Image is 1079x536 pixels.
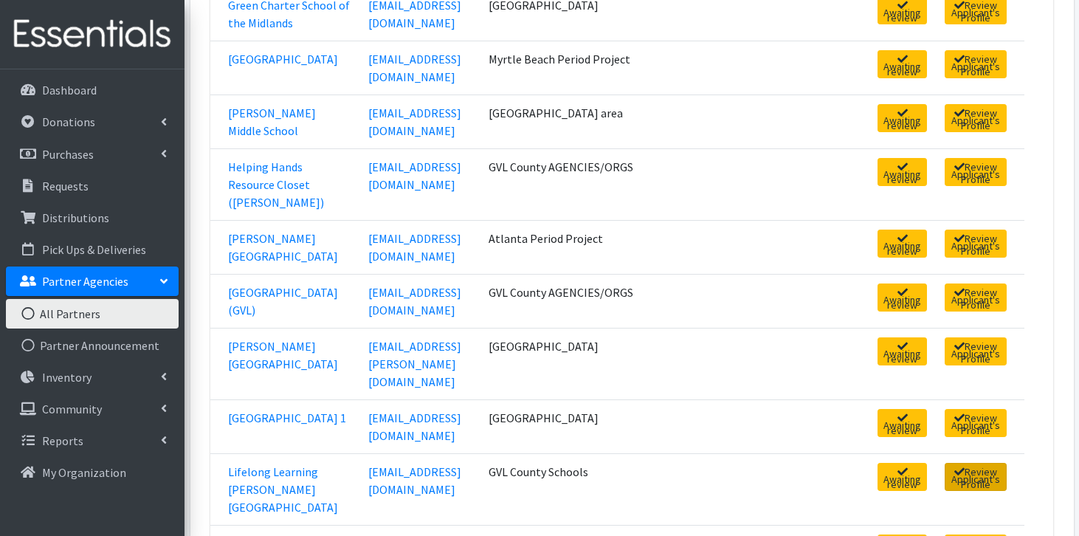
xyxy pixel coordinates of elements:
[228,464,338,515] a: Lifelong Learning [PERSON_NAME][GEOGRAPHIC_DATA]
[945,104,1007,132] a: Review Applicant's Profile
[42,179,89,193] p: Requests
[368,52,461,84] a: [EMAIL_ADDRESS][DOMAIN_NAME]
[6,10,179,59] img: HumanEssentials
[228,159,324,210] a: Helping Hands Resource Closet ([PERSON_NAME])
[6,331,179,360] a: Partner Announcement
[6,107,179,137] a: Donations
[480,41,817,95] td: Myrtle Beach Period Project
[368,464,461,497] a: [EMAIL_ADDRESS][DOMAIN_NAME]
[945,158,1007,186] a: Review Applicant's Profile
[42,114,95,129] p: Donations
[6,458,179,487] a: My Organization
[878,463,927,491] a: Awaiting review
[42,83,97,97] p: Dashboard
[6,203,179,233] a: Distributions
[480,453,817,525] td: GVL County Schools
[6,171,179,201] a: Requests
[42,433,83,448] p: Reports
[42,274,128,289] p: Partner Agencies
[945,463,1007,491] a: Review Applicant's Profile
[878,50,927,78] a: Awaiting review
[878,104,927,132] a: Awaiting review
[878,230,927,258] a: Awaiting review
[368,410,461,443] a: [EMAIL_ADDRESS][DOMAIN_NAME]
[480,399,817,453] td: [GEOGRAPHIC_DATA]
[945,50,1007,78] a: Review Applicant's Profile
[6,140,179,169] a: Purchases
[480,328,817,399] td: [GEOGRAPHIC_DATA]
[6,426,179,456] a: Reports
[42,370,92,385] p: Inventory
[6,299,179,329] a: All Partners
[6,75,179,105] a: Dashboard
[480,274,817,328] td: GVL County AGENCIES/ORGS
[945,409,1007,437] a: Review Applicant's Profile
[6,267,179,296] a: Partner Agencies
[42,210,109,225] p: Distributions
[228,285,338,317] a: [GEOGRAPHIC_DATA] (GVL)
[228,52,338,66] a: [GEOGRAPHIC_DATA]
[945,284,1007,312] a: Review Applicant's Profile
[228,339,338,371] a: [PERSON_NAME][GEOGRAPHIC_DATA]
[228,410,346,425] a: [GEOGRAPHIC_DATA] 1
[228,106,316,138] a: [PERSON_NAME] Middle School
[6,363,179,392] a: Inventory
[368,106,461,138] a: [EMAIL_ADDRESS][DOMAIN_NAME]
[480,95,817,148] td: [GEOGRAPHIC_DATA] area
[42,465,126,480] p: My Organization
[228,231,338,264] a: [PERSON_NAME][GEOGRAPHIC_DATA]
[6,394,179,424] a: Community
[945,230,1007,258] a: Review Applicant's Profile
[878,337,927,365] a: Awaiting review
[42,402,102,416] p: Community
[42,242,146,257] p: Pick Ups & Deliveries
[878,409,927,437] a: Awaiting review
[368,285,461,317] a: [EMAIL_ADDRESS][DOMAIN_NAME]
[368,231,461,264] a: [EMAIL_ADDRESS][DOMAIN_NAME]
[480,220,817,274] td: Atlanta Period Project
[6,235,179,264] a: Pick Ups & Deliveries
[42,147,94,162] p: Purchases
[368,339,461,389] a: [EMAIL_ADDRESS][PERSON_NAME][DOMAIN_NAME]
[878,284,927,312] a: Awaiting review
[480,148,817,220] td: GVL County AGENCIES/ORGS
[945,337,1007,365] a: Review Applicant's Profile
[368,159,461,192] a: [EMAIL_ADDRESS][DOMAIN_NAME]
[878,158,927,186] a: Awaiting review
